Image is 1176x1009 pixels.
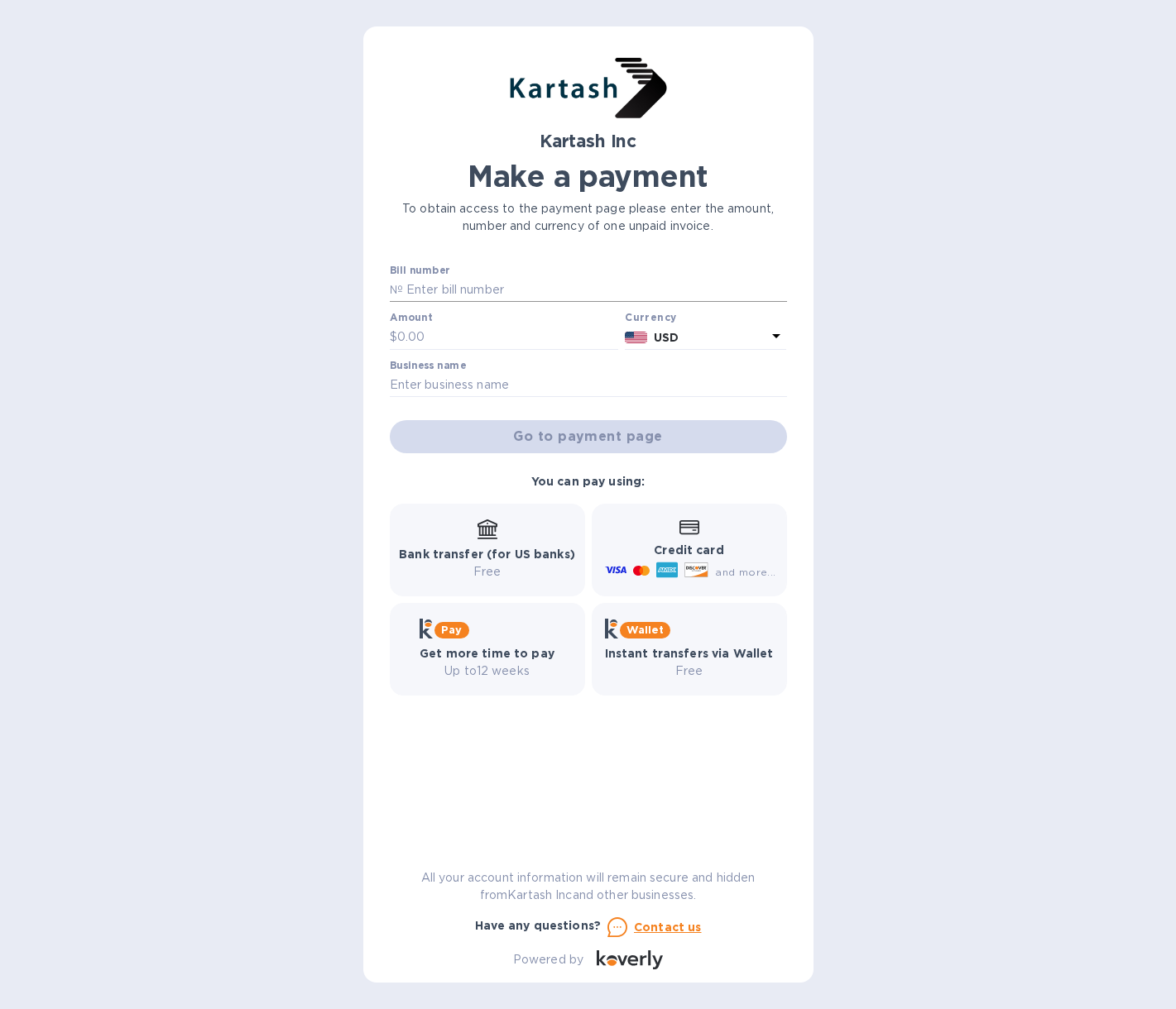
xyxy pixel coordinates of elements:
[390,200,787,235] p: To obtain access to the payment page please enter the amount, number and currency of one unpaid i...
[625,311,676,323] b: Currency
[390,313,432,323] label: Amount
[397,325,619,350] input: 0.00
[626,624,665,636] b: Wallet
[399,563,575,581] p: Free
[390,361,466,371] label: Business name
[403,278,787,303] input: Enter bill number
[605,647,774,660] b: Instant transfers via Wallet
[390,869,787,904] p: All your account information will remain secure and hidden from Kartash Inc and other businesses.
[399,548,575,561] b: Bank transfer (for US banks)
[513,951,583,968] p: Powered by
[715,566,775,578] span: and more...
[540,131,636,151] b: Kartash Inc
[441,624,462,636] b: Pay
[634,921,702,934] u: Contact us
[420,662,554,680] p: Up to 12 weeks
[390,281,403,299] p: №
[390,328,397,346] p: $
[605,662,774,680] p: Free
[390,265,449,275] label: Bill number
[654,331,679,344] b: USD
[625,332,647,343] img: USD
[531,475,645,488] b: You can pay using:
[475,919,602,932] b: Have any questions?
[390,159,787,194] h1: Make a payment
[654,543,723,557] b: Credit card
[390,373,787,398] input: Enter business name
[420,647,554,660] b: Get more time to pay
